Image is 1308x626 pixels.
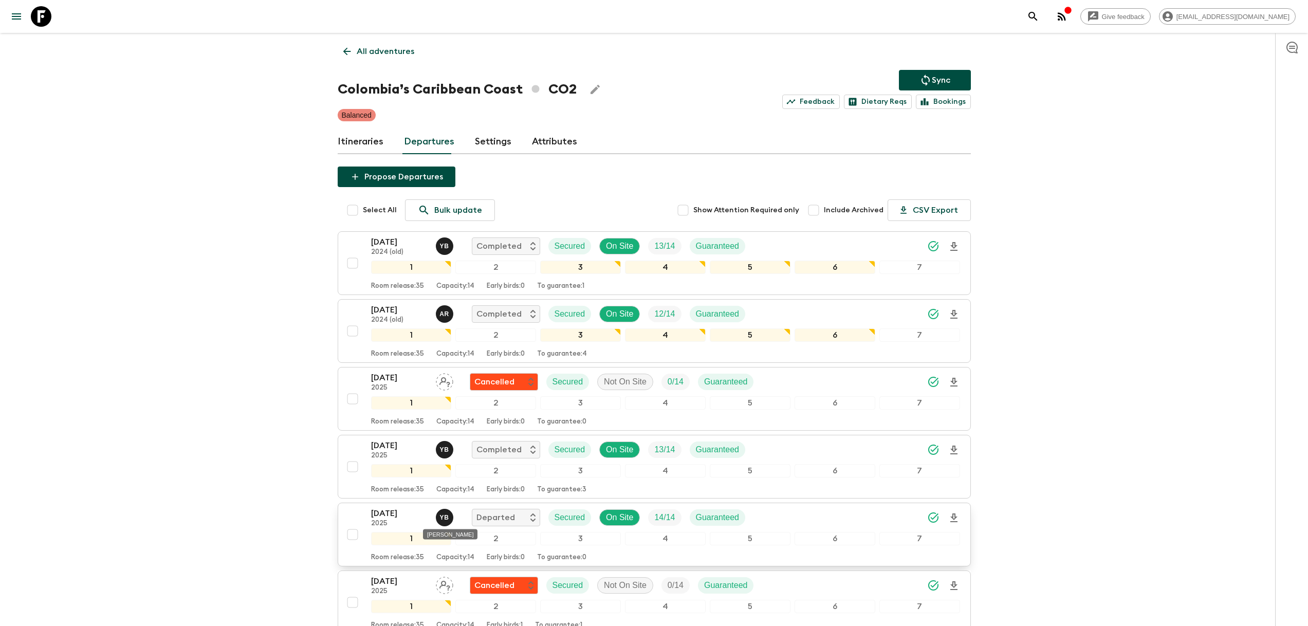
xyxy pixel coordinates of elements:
[436,554,474,562] p: Capacity: 14
[606,308,633,320] p: On Site
[552,579,583,592] p: Secured
[470,577,538,594] div: Flash Pack cancellation
[879,532,960,545] div: 7
[916,95,971,109] a: Bookings
[606,240,633,252] p: On Site
[342,110,372,120] p: Balanced
[795,261,875,274] div: 6
[585,79,605,100] button: Edit Adventure Title
[436,308,455,317] span: Andres Rodriguez
[455,328,536,342] div: 2
[540,261,621,274] div: 3
[648,238,681,254] div: Trip Fill
[648,509,681,526] div: Trip Fill
[455,464,536,477] div: 2
[668,579,684,592] p: 0 / 14
[436,282,474,290] p: Capacity: 14
[540,464,621,477] div: 3
[371,236,428,248] p: [DATE]
[371,248,428,256] p: 2024 (old)
[927,511,939,524] svg: Synced Successfully
[710,532,790,545] div: 5
[879,328,960,342] div: 7
[625,328,706,342] div: 4
[436,512,455,520] span: Yohan Bayona
[948,512,960,524] svg: Download Onboarding
[555,444,585,456] p: Secured
[436,580,453,588] span: Assign pack leader
[546,577,589,594] div: Secured
[474,376,514,388] p: Cancelled
[625,600,706,613] div: 4
[597,577,653,594] div: Not On Site
[338,79,577,100] h1: Colombia’s Caribbean Coast CO2
[436,350,474,358] p: Capacity: 14
[1096,13,1150,21] span: Give feedback
[436,376,453,384] span: Assign pack leader
[371,350,424,358] p: Room release: 35
[599,306,640,322] div: On Site
[795,600,875,613] div: 6
[704,579,748,592] p: Guaranteed
[548,441,592,458] div: Secured
[879,396,960,410] div: 7
[487,350,525,358] p: Early birds: 0
[710,328,790,342] div: 5
[648,306,681,322] div: Trip Fill
[487,486,525,494] p: Early birds: 0
[371,464,452,477] div: 1
[371,575,428,587] p: [DATE]
[604,579,647,592] p: Not On Site
[470,373,538,391] div: Flash Pack cancellation
[824,205,883,215] span: Include Archived
[844,95,912,109] a: Dietary Reqs
[696,511,740,524] p: Guaranteed
[436,486,474,494] p: Capacity: 14
[532,130,577,154] a: Attributes
[597,374,653,390] div: Not On Site
[338,130,383,154] a: Itineraries
[927,308,939,320] svg: Synced Successfully
[648,441,681,458] div: Trip Fill
[654,308,675,320] p: 12 / 14
[338,41,420,62] a: All adventures
[948,444,960,456] svg: Download Onboarding
[436,241,455,249] span: Yohan Bayona
[548,509,592,526] div: Secured
[455,261,536,274] div: 2
[696,444,740,456] p: Guaranteed
[371,304,428,316] p: [DATE]
[879,464,960,477] div: 7
[654,240,675,252] p: 13 / 14
[371,587,428,596] p: 2025
[371,554,424,562] p: Room release: 35
[879,600,960,613] div: 7
[423,529,477,540] div: [PERSON_NAME]
[661,577,690,594] div: Trip Fill
[548,306,592,322] div: Secured
[710,396,790,410] div: 5
[371,532,452,545] div: 1
[6,6,27,27] button: menu
[404,130,454,154] a: Departures
[338,503,971,566] button: [DATE]2025Yohan BayonaDepartedSecuredOn SiteTrip FillGuaranteed1234567Room release:35Capacity:14E...
[710,261,790,274] div: 5
[371,384,428,392] p: 2025
[932,74,950,86] p: Sync
[487,418,525,426] p: Early birds: 0
[487,282,525,290] p: Early birds: 0
[899,70,971,90] button: Sync adventure departures to the booking engine
[668,376,684,388] p: 0 / 14
[1080,8,1151,25] a: Give feedback
[704,376,748,388] p: Guaranteed
[599,441,640,458] div: On Site
[555,511,585,524] p: Secured
[625,464,706,477] div: 4
[1171,13,1295,21] span: [EMAIL_ADDRESS][DOMAIN_NAME]
[475,130,511,154] a: Settings
[546,374,589,390] div: Secured
[625,261,706,274] div: 4
[357,45,414,58] p: All adventures
[948,580,960,592] svg: Download Onboarding
[455,600,536,613] div: 2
